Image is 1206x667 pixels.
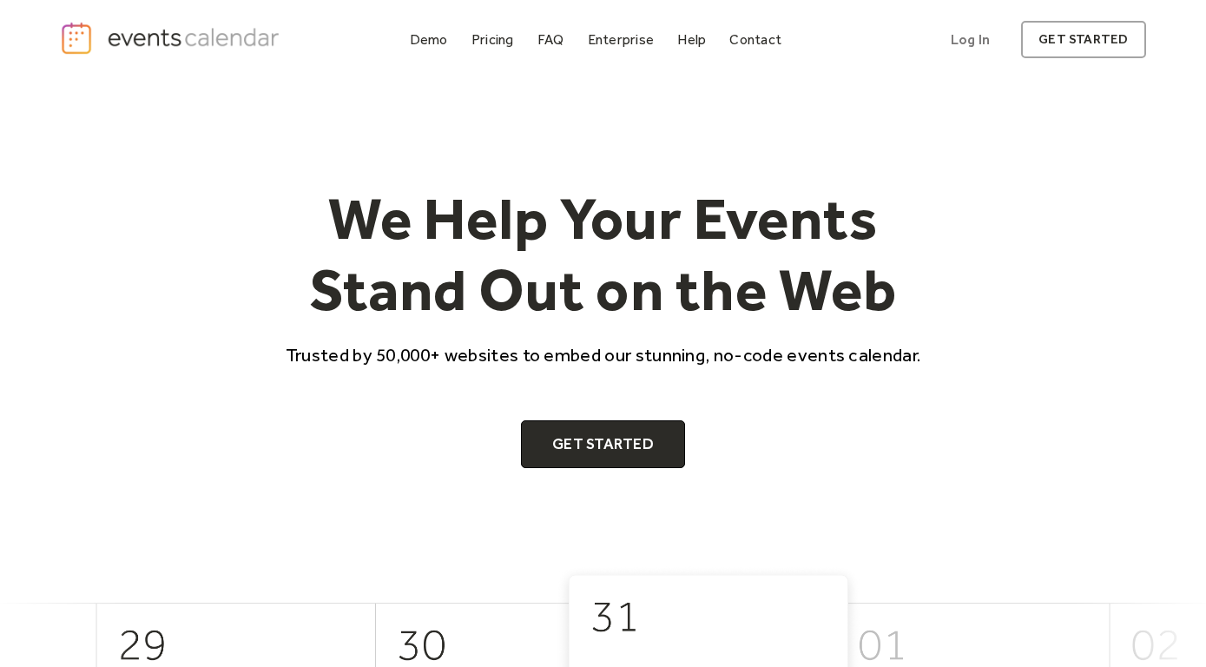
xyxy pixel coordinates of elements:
a: Enterprise [581,28,661,51]
a: Help [670,28,713,51]
a: Get Started [521,420,685,469]
div: Contact [729,35,781,44]
p: Trusted by 50,000+ websites to embed our stunning, no-code events calendar. [270,342,937,367]
div: Pricing [471,35,514,44]
a: Pricing [465,28,521,51]
div: FAQ [537,35,564,44]
div: Help [677,35,706,44]
a: Demo [403,28,455,51]
h1: We Help Your Events Stand Out on the Web [270,183,937,325]
a: Log In [933,21,1007,58]
a: Contact [722,28,788,51]
a: get started [1021,21,1145,58]
div: Enterprise [588,35,654,44]
div: Demo [410,35,448,44]
a: FAQ [531,28,571,51]
a: home [60,21,283,56]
